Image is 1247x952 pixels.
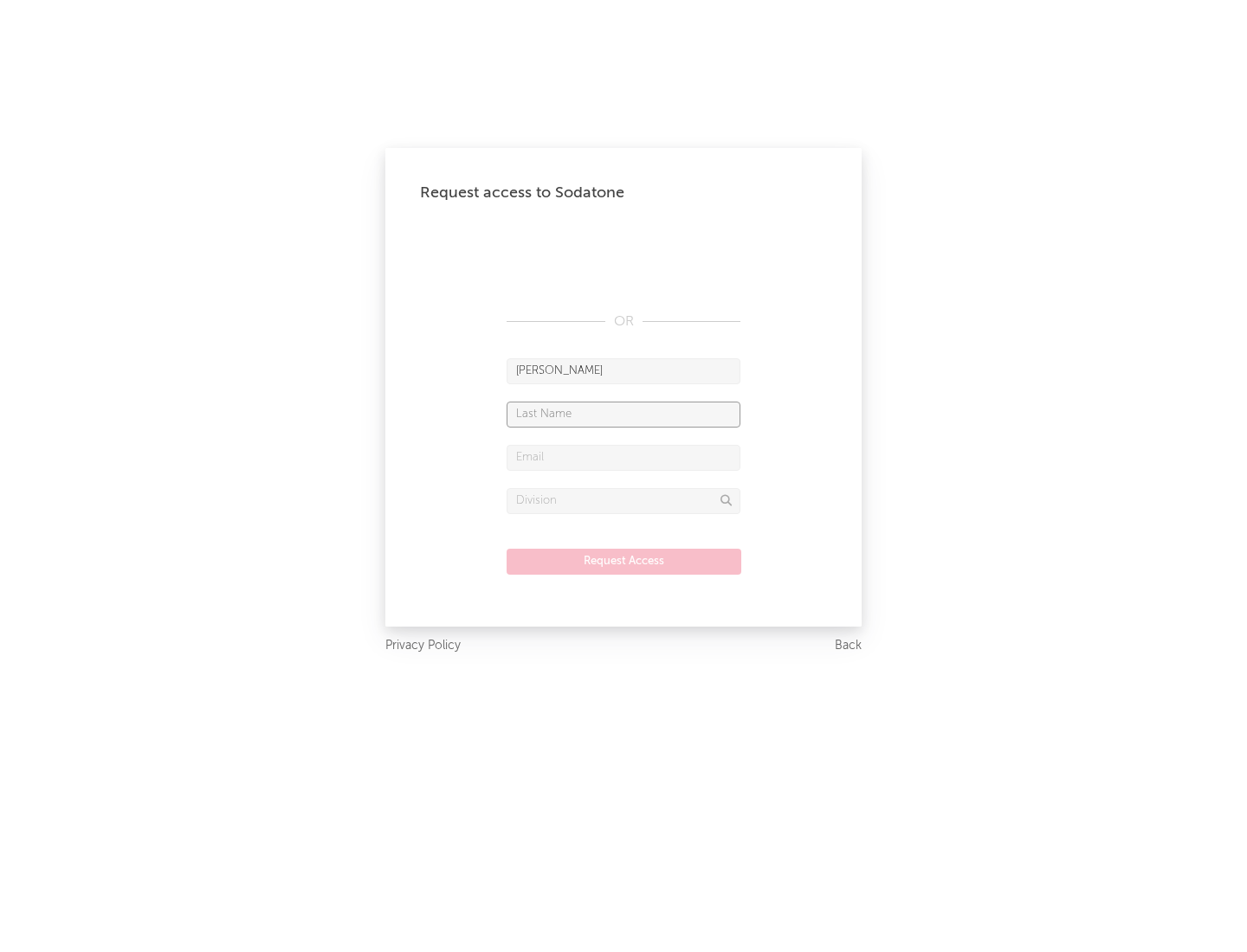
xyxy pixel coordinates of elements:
input: First Name [507,358,740,384]
div: OR [507,312,740,332]
div: Request access to Sodatone [420,183,827,203]
input: Division [507,488,740,514]
a: Back [835,635,862,657]
input: Email [507,445,740,471]
a: Privacy Policy [385,635,461,657]
input: Last Name [507,402,740,428]
button: Request Access [507,549,741,575]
